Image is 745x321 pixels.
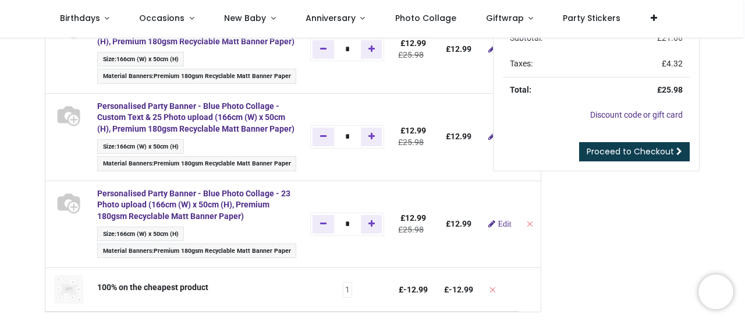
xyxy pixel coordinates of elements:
b: £ [444,285,473,294]
span: Premium 180gsm Recyclable Matt Banner Paper [154,160,291,167]
span: £ [400,38,426,48]
span: 12.99 [450,132,471,141]
a: Remove one [313,40,334,59]
span: 12.99 [405,126,426,135]
span: Proceed to Checkout [587,146,674,157]
span: : [97,227,184,241]
a: Personalised Party Banner - Blue Photo Collage - 23 Photo upload (166cm (W) x 50cm (H), Premium 1... [97,189,290,221]
span: Party Stickers [563,12,620,24]
span: : [97,69,296,83]
img: 100% on the cheapest product [54,275,83,304]
span: Size [103,55,115,63]
span: 12.99 [405,213,426,223]
a: Remove one [313,128,334,146]
span: : [97,52,184,66]
b: £ [446,44,471,54]
td: Taxes: [503,51,604,77]
span: -﻿12.99 [403,285,428,294]
span: Occasions [139,12,185,24]
span: £ [399,285,428,294]
a: Proceed to Checkout [579,142,690,162]
span: Material Banners [103,72,152,80]
span: Photo Collage [395,12,456,24]
td: Subtotal: [503,26,604,51]
img: S68526 - [BN-00863-166W50H-BANNER_NW] Personalised Party Banner - Blue Photo Collage - 23 Photo u... [54,188,83,217]
span: : [97,139,184,154]
a: Add one [361,128,382,146]
span: Size [103,230,115,238]
span: Premium 180gsm Recyclable Matt Banner Paper [154,72,291,80]
span: 166cm (W) x 50cm (H) [116,55,179,63]
span: 166cm (W) x 50cm (H) [116,230,179,238]
a: Discount code or gift card [590,110,683,119]
span: 12.99 [450,44,471,54]
b: £ [446,132,471,141]
span: 21.66 [662,33,683,43]
span: 25.98 [403,225,424,234]
span: : [97,244,296,258]
a: Personalised Party Banner - Blue Photo Collage - Custom Text & 25 Photo upload (166cm (W) x 50cm ... [97,101,295,133]
strong: £ [657,85,683,94]
span: 12.99 [450,219,471,228]
span: 12.99 [405,38,426,48]
a: Personalised Party Banner - Blue Photo Collage - Custom Text & 30 Photo Upload (166cm (W) x 50cm ... [97,14,295,46]
a: Add one [361,215,382,234]
span: £ [657,33,683,43]
iframe: Brevo live chat [698,274,733,309]
span: Premium 180gsm Recyclable Matt Banner Paper [154,247,291,255]
span: Giftwrap [486,12,524,24]
span: New Baby [224,12,266,24]
span: -﻿12.99 [449,285,473,294]
a: Add one [361,40,382,59]
span: £ [400,213,426,223]
span: Anniversary [306,12,356,24]
span: Material Banners [103,160,152,167]
strong: Total: [510,85,531,94]
span: 4.32 [666,59,683,68]
span: Birthdays [60,12,100,24]
a: Remove one [313,215,334,234]
span: 1 [345,284,350,296]
del: £ [398,137,424,147]
span: Size [103,143,115,150]
b: £ [446,219,471,228]
del: £ [398,50,424,59]
span: 166cm (W) x 50cm (H) [116,143,179,150]
span: 25.98 [662,85,683,94]
span: £ [662,59,683,68]
span: : [97,156,296,171]
span: 25.98 [403,50,424,59]
span: Material Banners [103,247,152,255]
img: S68526 - [BN-00864-166W50H-BANNER_NW] Personalised Party Banner - Blue Photo Collage - Custom Tex... [54,101,83,130]
span: £ [400,126,426,135]
strong: 100% on the cheapest product [97,283,208,292]
span: 25.98 [403,137,424,147]
del: £ [398,225,424,234]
